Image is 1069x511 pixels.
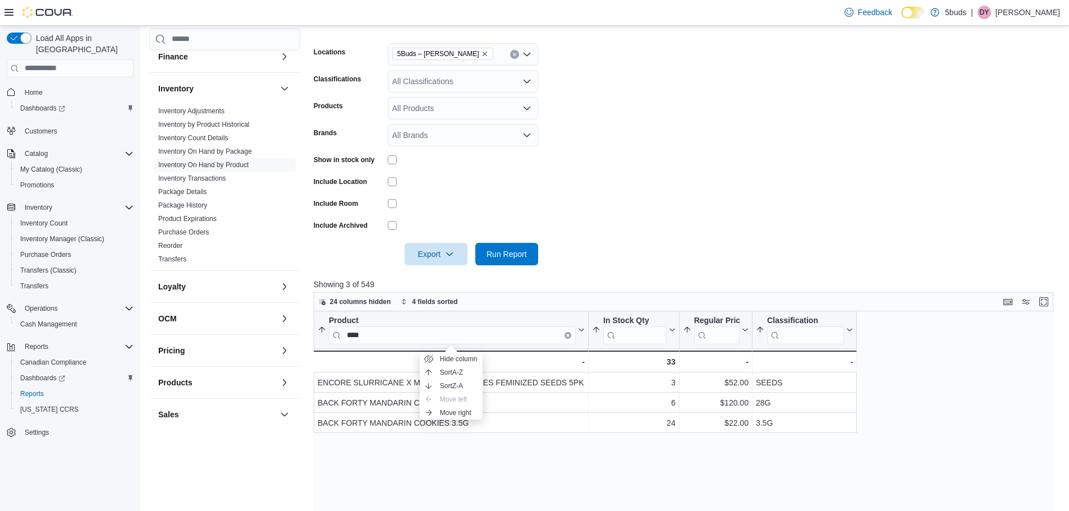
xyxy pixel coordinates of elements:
[16,178,134,192] span: Promotions
[158,148,252,155] a: Inventory On Hand by Package
[396,295,462,309] button: 4 fields sorted
[2,424,138,440] button: Settings
[158,377,192,388] h3: Products
[11,247,138,263] button: Purchase Orders
[318,315,585,344] button: ProductClear input
[767,315,844,344] div: Classification
[314,295,396,309] button: 24 columns hidden
[25,149,48,158] span: Catalog
[16,102,70,115] a: Dashboards
[20,165,82,174] span: My Catalog (Classic)
[278,280,291,293] button: Loyalty
[2,200,138,215] button: Inventory
[11,231,138,247] button: Inventory Manager (Classic)
[314,75,361,84] label: Classifications
[2,123,138,139] button: Customers
[20,201,57,214] button: Inventory
[440,355,478,363] span: Hide column
[522,131,531,140] button: Open list of options
[20,266,76,275] span: Transfers (Classic)
[16,248,134,261] span: Purchase Orders
[522,104,531,113] button: Open list of options
[945,6,966,19] p: 5buds
[330,297,391,306] span: 24 columns hidden
[980,6,989,19] span: DY
[25,342,48,351] span: Reports
[20,358,86,367] span: Canadian Compliance
[397,48,479,59] span: 5Buds – [PERSON_NAME]
[329,315,576,344] div: Product
[314,155,375,164] label: Show in stock only
[158,107,224,115] a: Inventory Adjustments
[971,6,973,19] p: |
[158,120,250,129] span: Inventory by Product Historical
[16,279,53,293] a: Transfers
[7,80,134,470] nav: Complex example
[158,201,207,210] span: Package History
[16,232,134,246] span: Inventory Manager (Classic)
[440,408,471,417] span: Move right
[20,104,65,113] span: Dashboards
[20,85,134,99] span: Home
[20,340,53,353] button: Reports
[840,1,897,24] a: Feedback
[20,374,65,383] span: Dashboards
[158,255,186,263] a: Transfers
[440,395,467,404] span: Move left
[767,315,844,326] div: Classification
[682,396,748,409] div: $120.00
[314,221,368,230] label: Include Archived
[978,6,991,19] div: Danielle Young
[314,48,346,57] label: Locations
[2,84,138,100] button: Home
[158,345,276,356] button: Pricing
[694,315,739,344] div: Regular Price
[1037,295,1050,309] button: Enter fullscreen
[2,146,138,162] button: Catalog
[318,416,585,430] div: BACK FORTY MANDARIN COOKIES 3.5G
[278,376,291,389] button: Products
[11,370,138,386] a: Dashboards
[16,163,87,176] a: My Catalog (Classic)
[158,409,179,420] h3: Sales
[158,433,193,441] a: End Of Day
[420,352,483,366] button: Hide column
[158,313,177,324] h3: OCM
[411,243,461,265] span: Export
[522,77,531,86] button: Open list of options
[603,315,667,344] div: In Stock Qty
[158,174,226,183] span: Inventory Transactions
[158,281,186,292] h3: Loyalty
[158,281,276,292] button: Loyalty
[158,228,209,237] span: Purchase Orders
[158,242,182,250] a: Reorder
[25,88,43,97] span: Home
[510,50,519,59] button: Clear input
[11,278,138,294] button: Transfers
[565,332,571,338] button: Clear input
[2,339,138,355] button: Reports
[592,355,676,369] div: 33
[158,51,276,62] button: Finance
[481,50,488,57] button: Remove 5Buds – Warman from selection in this group
[158,133,228,142] span: Inventory Count Details
[20,282,48,291] span: Transfers
[31,33,134,55] span: Load All Apps in [GEOGRAPHIC_DATA]
[475,243,538,265] button: Run Report
[158,107,224,116] span: Inventory Adjustments
[392,48,493,60] span: 5Buds – Warman
[20,219,68,228] span: Inventory Count
[901,7,925,19] input: Dark Mode
[756,376,853,389] div: SEEDS
[412,297,457,306] span: 4 fields sorted
[20,340,134,353] span: Reports
[317,355,585,369] div: -
[158,255,186,264] span: Transfers
[16,163,134,176] span: My Catalog (Classic)
[16,387,48,400] a: Reports
[158,174,226,182] a: Inventory Transactions
[158,432,193,441] span: End Of Day
[25,127,57,136] span: Customers
[440,368,463,377] span: Sort A-Z
[16,317,134,331] span: Cash Management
